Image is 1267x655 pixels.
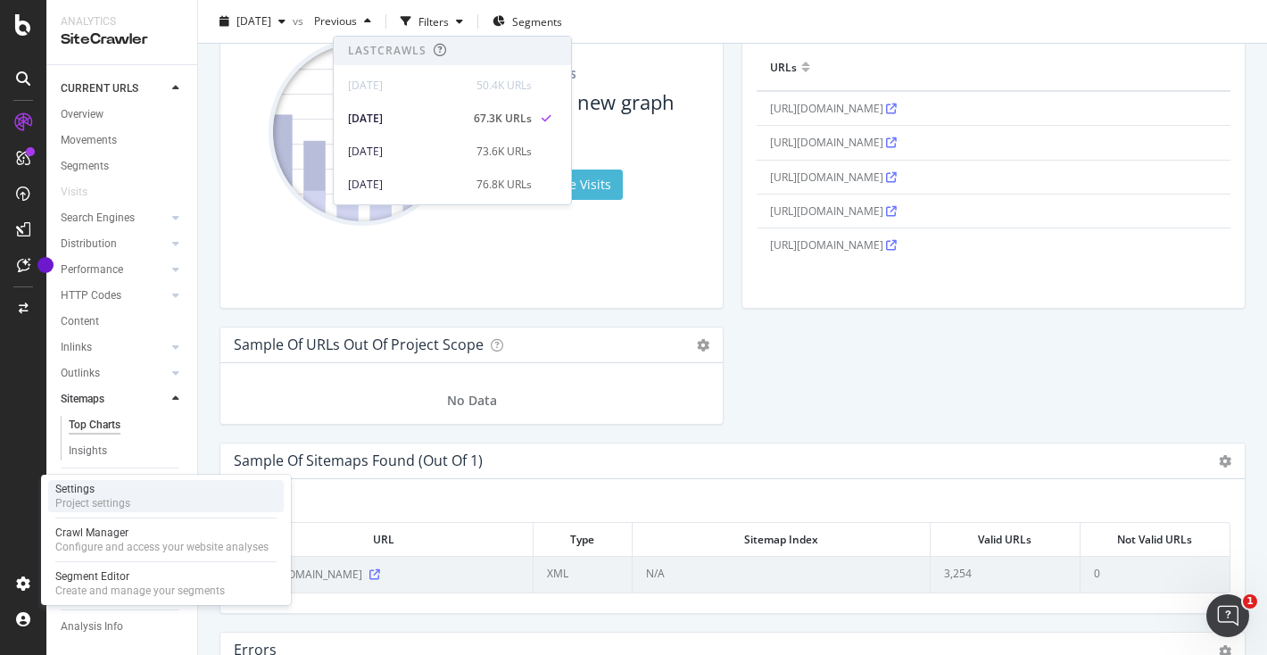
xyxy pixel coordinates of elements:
[931,556,1080,593] td: 3,254
[61,364,167,383] a: Outlinks
[55,526,269,540] div: Crawl Manager
[512,13,562,29] span: Segments
[61,261,167,279] a: Performance
[886,135,897,150] a: Visit URL on website
[269,38,456,226] img: Chart glimpse
[61,618,185,636] a: Analysis Info
[633,556,931,593] td: N/A
[447,392,497,410] span: No Data
[61,131,185,150] a: Movements
[61,338,167,357] a: Inlinks
[534,556,633,593] td: XML
[348,177,466,193] div: [DATE]
[633,523,931,556] th: Sitemap Index
[61,183,87,202] div: Visits
[886,101,897,116] a: Visit URL on website
[697,339,709,352] i: Options
[236,13,271,29] span: 2024 Dec. 25th
[249,566,362,584] span: [URL][DOMAIN_NAME]
[69,416,185,435] a: Top Charts
[61,183,105,202] a: Visits
[1206,594,1249,637] iframe: Intercom live chat
[770,237,897,253] span: [URL][DOMAIN_NAME]
[476,78,532,94] div: 50.4K URLs
[69,442,185,460] a: Insights
[485,7,569,36] button: Segments
[524,88,675,116] div: Get a new graph
[307,13,357,29] span: Previous
[931,523,1080,556] th: Valid URLs
[1243,594,1257,609] span: 1
[393,7,470,36] button: Filters
[234,449,483,473] h4: Sample of Sitemaps Found (out of 1)
[770,101,897,116] span: [URL][DOMAIN_NAME]
[212,7,293,36] button: [DATE]
[61,312,99,331] div: Content
[61,14,183,29] div: Analytics
[293,13,307,29] span: vs
[61,29,183,50] div: SiteCrawler
[886,203,897,219] a: Visit URL on website
[348,78,466,94] div: [DATE]
[886,237,897,253] a: Visit URL on website
[369,569,380,580] a: Visit Online Page
[55,496,130,510] div: Project settings
[524,170,623,200] a: Enable Visits
[61,364,100,383] div: Outlinks
[55,482,130,496] div: Settings
[348,144,466,160] div: [DATE]
[61,105,185,124] a: Overview
[1081,556,1230,593] td: 0
[348,111,463,127] div: [DATE]
[61,261,123,279] div: Performance
[61,312,185,331] a: Content
[61,338,92,357] div: Inlinks
[61,235,167,253] a: Distribution
[55,569,225,584] div: Segment Editor
[236,523,534,556] th: URL
[770,53,797,81] div: URLs
[61,209,135,228] div: Search Engines
[770,203,897,219] span: [URL][DOMAIN_NAME]
[61,235,117,253] div: Distribution
[61,390,167,409] a: Sitemaps
[69,442,107,460] div: Insights
[61,79,138,98] div: CURRENT URLS
[524,65,675,84] div: VISITS
[770,170,897,185] span: [URL][DOMAIN_NAME]
[61,390,104,409] div: Sitemaps
[348,43,426,58] div: Last Crawls
[1081,523,1230,556] th: Not Valid URLs
[69,416,120,435] div: Top Charts
[61,209,167,228] a: Search Engines
[55,584,225,598] div: Create and manage your segments
[55,540,269,554] div: Configure and access your website analyses
[535,176,611,193] span: Enable Visits
[61,618,123,636] div: Analysis Info
[534,523,633,556] th: Type
[770,135,897,150] span: [URL][DOMAIN_NAME]
[886,170,897,185] a: Visit URL on website
[61,79,167,98] a: CURRENT URLS
[61,157,109,176] div: Segments
[48,480,284,512] a: SettingsProject settings
[418,13,449,29] div: Filters
[1219,455,1231,468] i: Options
[61,286,121,305] div: HTTP Codes
[234,333,484,357] h4: Sample of URLs out of Project Scope
[307,7,378,36] button: Previous
[476,144,532,160] div: 73.6K URLs
[61,105,104,124] div: Overview
[476,177,532,193] div: 76.8K URLs
[61,157,185,176] a: Segments
[37,257,54,273] div: Tooltip anchor
[61,286,167,305] a: HTTP Codes
[48,524,284,556] a: Crawl ManagerConfigure and access your website analyses
[48,568,284,600] a: Segment EditorCreate and manage your segments
[474,111,532,127] div: 67.3K URLs
[61,131,117,150] div: Movements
